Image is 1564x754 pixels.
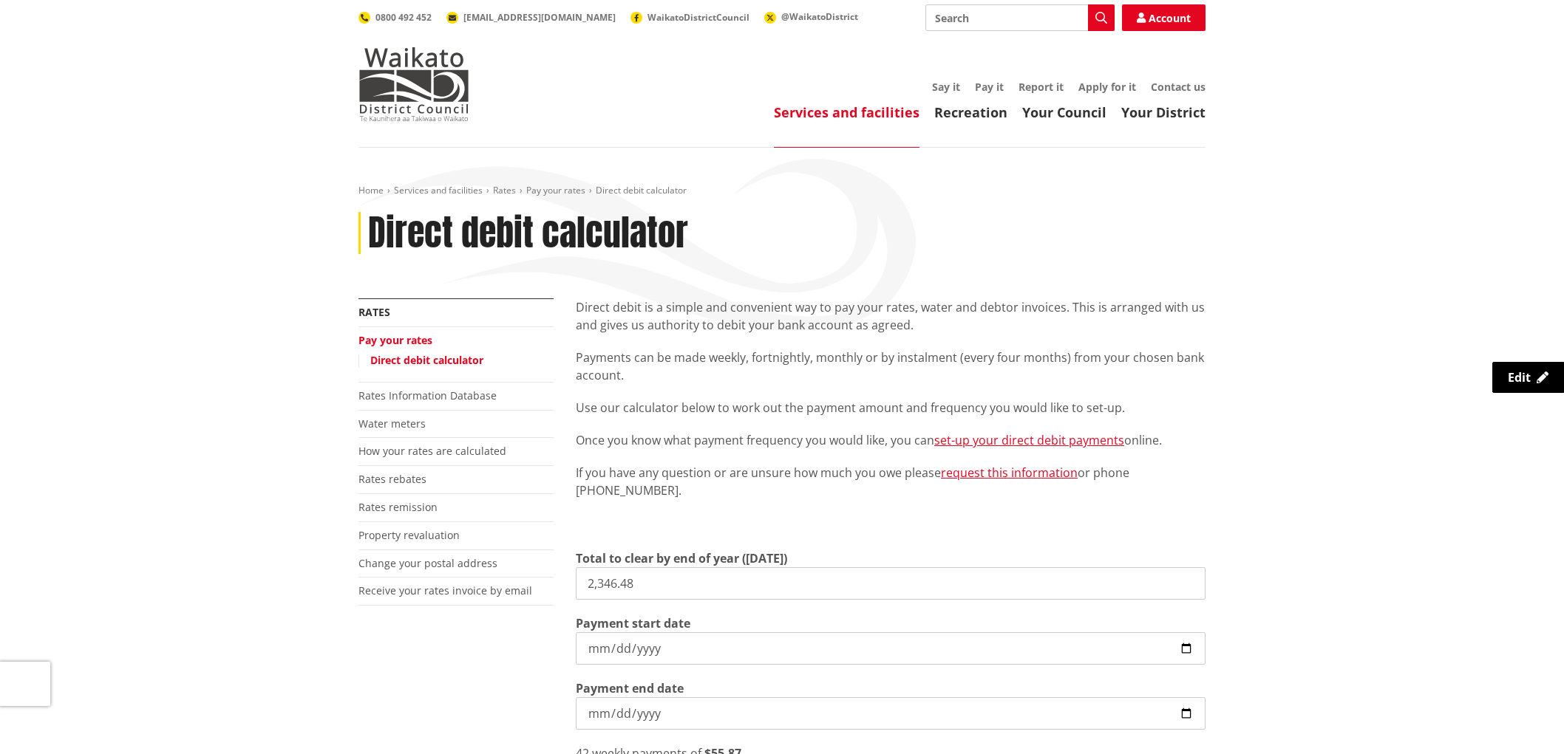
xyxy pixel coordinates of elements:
a: Contact us [1151,80,1206,94]
a: @WaikatoDistrict [764,10,858,23]
a: Edit [1492,362,1564,393]
a: WaikatoDistrictCouncil [630,11,749,24]
img: Waikato District Council - Te Kaunihera aa Takiwaa o Waikato [358,47,469,121]
a: Your Council [1022,103,1106,121]
a: Your District [1121,103,1206,121]
a: 0800 492 452 [358,11,432,24]
a: [EMAIL_ADDRESS][DOMAIN_NAME] [446,11,616,24]
a: set-up your direct debit payments [934,432,1124,448]
a: Change your postal address [358,556,497,570]
a: Recreation [934,103,1007,121]
a: Pay your rates [526,184,585,196]
span: Edit [1508,369,1531,385]
a: Rates rebates [358,472,426,486]
a: Rates [493,184,516,196]
span: [EMAIL_ADDRESS][DOMAIN_NAME] [463,11,616,24]
a: Rates Information Database [358,388,497,402]
a: request this information [941,465,1078,481]
label: Total to clear by end of year ([DATE]) [576,549,787,567]
a: How your rates are calculated [358,444,506,458]
p: Once you know what payment frequency you would like, you can online. [576,431,1206,449]
a: Rates remission [358,500,438,514]
a: Services and facilities [394,184,483,196]
p: Direct debit is a simple and convenient way to pay your rates, water and debtor invoices. This is... [576,298,1206,334]
p: Use our calculator below to work out the payment amount and frequency you would like to set-up. [576,399,1206,417]
span: @WaikatoDistrict [781,10,858,23]
label: Payment start date [576,614,690,632]
h1: Direct debit calculator [368,212,688,255]
p: If you have any question or are unsure how much you owe please or phone [PHONE_NUMBER]. [576,464,1206,499]
a: Pay your rates [358,333,432,347]
a: Report it [1019,80,1064,94]
a: Say it [932,80,960,94]
a: Direct debit calculator [370,353,483,367]
iframe: Messenger Launcher [1496,692,1549,745]
a: Property revaluation [358,528,460,542]
a: Home [358,184,384,196]
a: Pay it [975,80,1004,94]
nav: breadcrumb [358,185,1206,197]
a: Rates [358,305,390,319]
a: Account [1122,4,1206,31]
span: WaikatoDistrictCouncil [647,11,749,24]
input: Search input [925,4,1115,31]
label: Payment end date [576,679,684,697]
a: Apply for it [1078,80,1136,94]
a: Water meters [358,417,426,431]
a: Services and facilities [774,103,919,121]
span: Direct debit calculator [596,184,687,196]
a: Receive your rates invoice by email [358,583,532,597]
span: 0800 492 452 [375,11,432,24]
p: Payments can be made weekly, fortnightly, monthly or by instalment (every four months) from your ... [576,349,1206,384]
